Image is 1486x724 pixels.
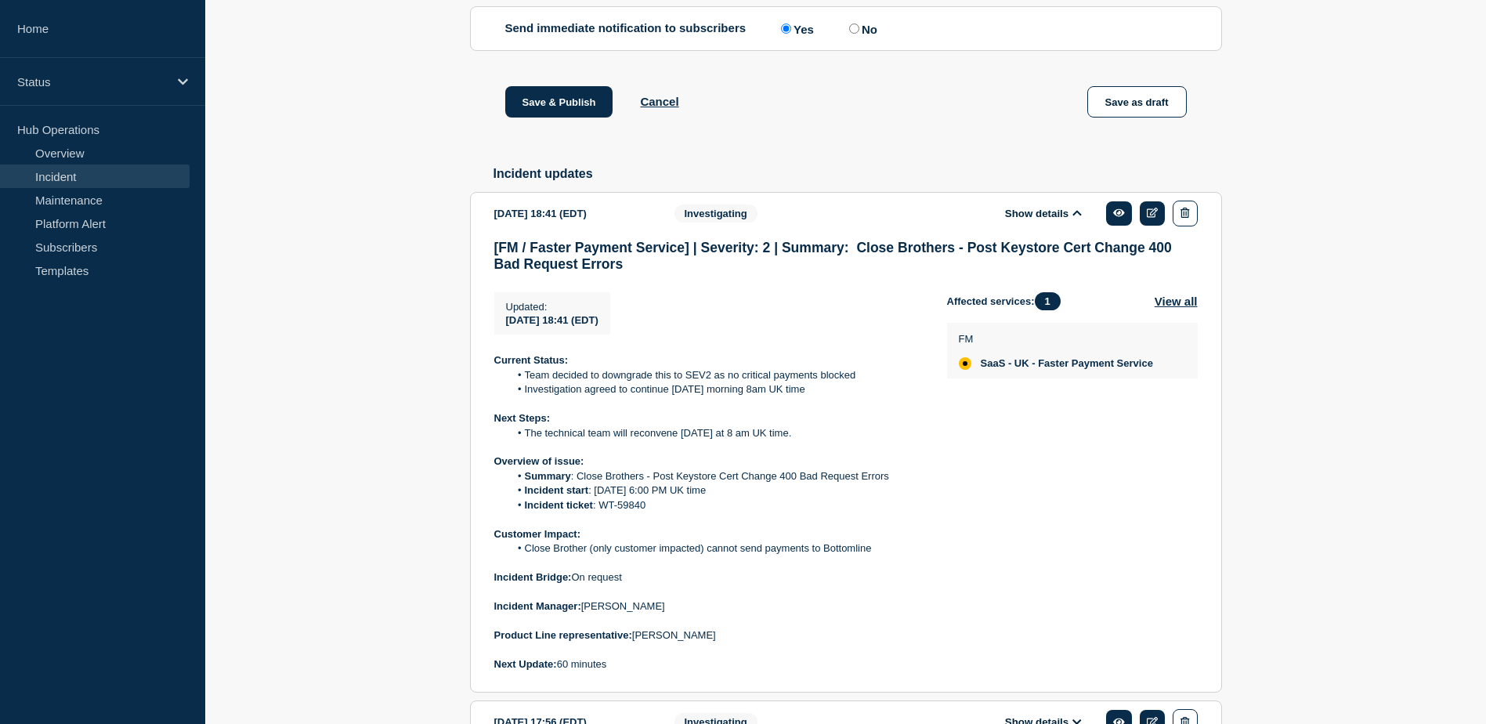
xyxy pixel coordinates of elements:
p: 60 minutes [494,657,922,672]
span: 1 [1035,292,1061,310]
button: Save & Publish [505,86,613,118]
span: Affected services: [947,292,1068,310]
strong: Next Steps: [494,412,551,424]
span: Investigating [674,205,757,223]
li: The technical team will reconvene [DATE] at 8 am UK time. [509,426,922,440]
strong: Summary [525,470,571,482]
label: No [845,21,877,36]
strong: Incident ticket [525,499,593,511]
div: [DATE] 18:41 (EDT) [494,201,651,226]
strong: Customer Impact: [494,528,581,540]
p: Send immediate notification to subscribers [505,21,747,36]
p: Status [17,75,168,89]
p: [PERSON_NAME] [494,628,922,643]
input: No [849,24,859,34]
button: Cancel [640,95,678,108]
p: [PERSON_NAME] [494,599,922,614]
strong: Incident start [525,484,589,496]
li: Close Brother (only customer impacted) cannot send payments to Bottomline [509,541,922,556]
strong: Incident Manager: [494,600,581,612]
h3: [FM / Faster Payment Service] | Severity: 2 | Summary: Close Brothers - Post Keystore Cert Change... [494,240,1198,273]
li: : [DATE] 6:00 PM UK time [509,483,922,498]
button: Show details [1000,207,1086,220]
li: : Close Brothers - Post Keystore Cert Change 400 Bad Request Errors [509,469,922,483]
button: Save as draft [1087,86,1187,118]
p: Updated : [506,301,598,313]
strong: Overview of issue: [494,455,584,467]
input: Yes [781,24,791,34]
span: [DATE] 18:41 (EDT) [506,314,598,326]
strong: Next Update: [494,658,557,670]
div: Send immediate notification to subscribers [505,21,1187,36]
button: View all [1155,292,1198,310]
span: SaaS - UK - Faster Payment Service [981,357,1153,370]
li: : WT-59840 [509,498,922,512]
div: affected [959,357,971,370]
label: Yes [777,21,814,36]
strong: Incident Bridge: [494,571,572,583]
strong: Current Status: [494,354,569,366]
li: Team decided to downgrade this to SEV2 as no critical payments blocked [509,368,922,382]
strong: Product Line representative: [494,629,632,641]
p: FM [959,333,1153,345]
h2: Incident updates [494,167,1222,181]
li: Investigation agreed to continue [DATE] morning 8am UK time [509,382,922,396]
p: On request [494,570,922,585]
